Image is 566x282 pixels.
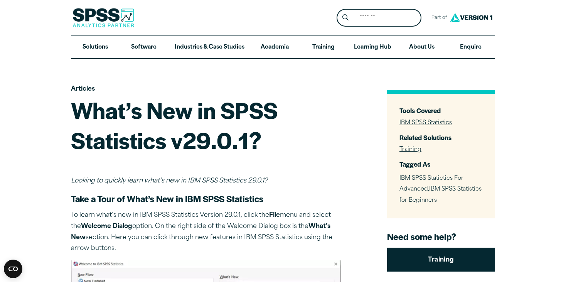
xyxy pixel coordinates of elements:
[428,12,448,24] span: Part of
[269,212,280,218] strong: File
[399,176,463,193] span: IBM SPSS Statictics For Advanced
[446,36,495,59] a: Enquire
[71,36,495,59] nav: Desktop version of site main menu
[251,36,299,59] a: Academia
[387,231,495,242] h4: Need some help?
[348,36,398,59] a: Learning Hub
[399,120,452,126] a: IBM SPSS Statistics
[399,133,483,142] h3: Related Solutions
[71,223,330,241] strong: What’s New
[4,260,22,278] button: Open CMP widget
[81,223,132,230] strong: Welcome Dialog
[398,36,446,59] a: About Us
[71,36,120,59] a: Solutions
[387,248,495,272] a: Training
[71,95,341,155] h1: What’s New in SPSS Statistics v29.0.1?
[71,193,263,205] strong: Take a Tour of What’s New in IBM SPSS Statistics
[72,8,134,27] img: SPSS Analytics Partner
[71,210,341,254] p: To learn what’s new in IBM SPSS Statistics Version 29.0.1, click the menu and select the option. ...
[342,14,349,21] svg: Search magnifying glass icon
[399,176,482,204] span: ,
[399,160,483,169] h3: Tagged As
[120,36,168,59] a: Software
[399,186,482,203] span: IBM SPSS Statistics for Beginners
[337,9,421,27] form: Site Header Search Form
[71,178,268,184] em: Looking to quickly learn what’s new in IBM SPSS Statistics 29.0.1?
[71,84,341,95] p: Articles
[299,36,348,59] a: Training
[339,11,353,25] button: Search magnifying glass icon
[399,147,421,152] a: Training
[399,106,483,115] h3: Tools Covered
[168,36,251,59] a: Industries & Case Studies
[448,10,494,25] img: Version1 Logo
